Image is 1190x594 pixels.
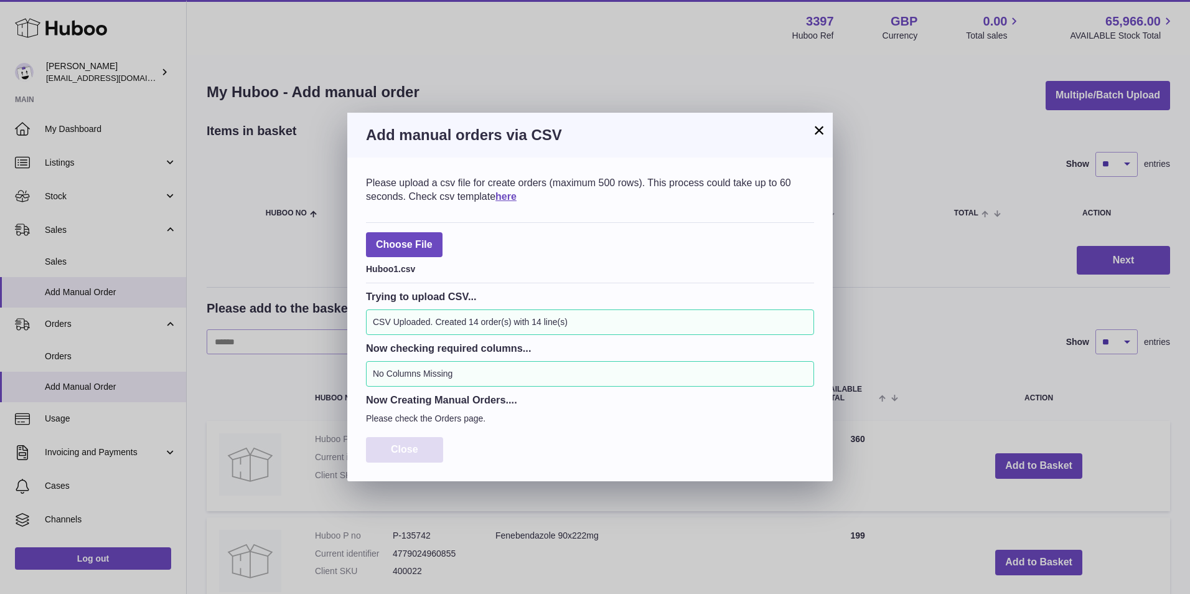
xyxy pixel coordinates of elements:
h3: Trying to upload CSV... [366,290,814,303]
h3: Now Creating Manual Orders.... [366,393,814,407]
h3: Now checking required columns... [366,341,814,355]
button: × [812,123,827,138]
div: Please upload a csv file for create orders (maximum 500 rows). This process could take up to 60 s... [366,176,814,203]
div: CSV Uploaded. Created 14 order(s) with 14 line(s) [366,309,814,335]
a: here [495,191,517,202]
div: Huboo1.csv [366,260,814,275]
button: Close [366,437,443,463]
h3: Add manual orders via CSV [366,125,814,145]
div: No Columns Missing [366,361,814,387]
span: Close [391,444,418,455]
span: Choose File [366,232,443,258]
p: Please check the Orders page. [366,413,814,425]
